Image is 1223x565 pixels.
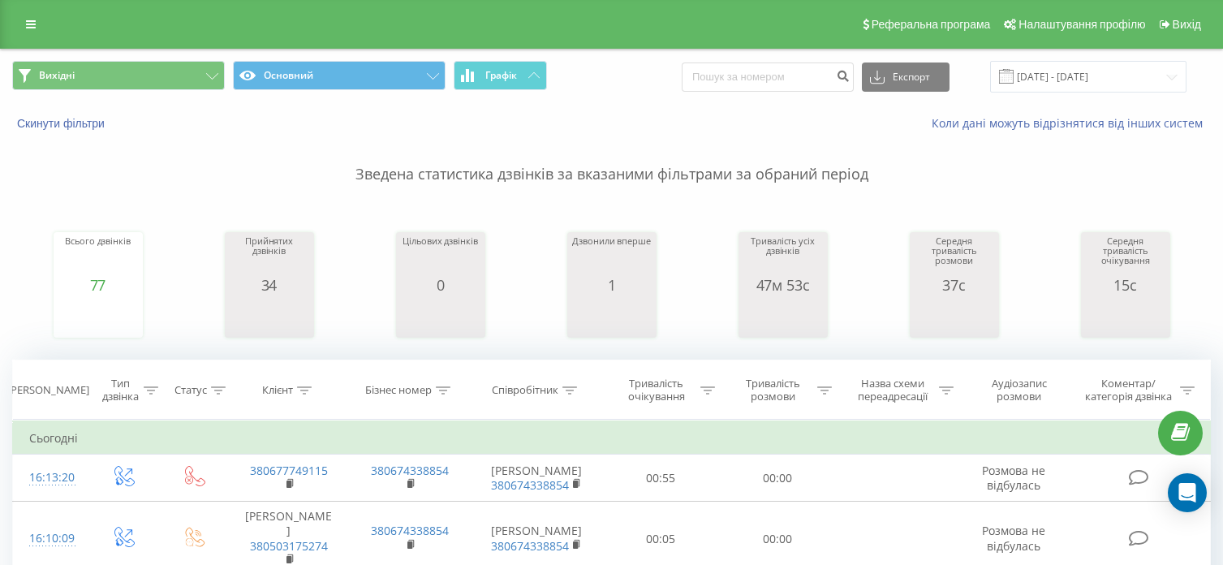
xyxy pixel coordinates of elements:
div: 77 [65,277,130,293]
span: Вихідні [39,69,75,82]
span: Розмова не відбулась [982,463,1045,493]
div: 47м 53с [743,277,824,293]
div: Тривалість усіх дзвінків [743,236,824,277]
div: Тривалість розмови [734,377,813,404]
div: Середня тривалість очікування [1085,236,1166,277]
div: 0 [403,277,477,293]
div: Клієнт [262,384,293,398]
a: 380503175274 [250,538,328,554]
button: Графік [454,61,547,90]
div: Open Intercom Messenger [1168,473,1207,512]
div: 34 [229,277,310,293]
button: Основний [233,61,446,90]
td: Сьогодні [13,422,1211,455]
div: Дзвонили вперше [572,236,650,277]
button: Скинути фільтри [12,116,113,131]
a: 380677749115 [250,463,328,478]
div: Всього дзвінків [65,236,130,277]
div: 37с [914,277,995,293]
td: 00:55 [602,455,719,502]
input: Пошук за номером [682,63,854,92]
span: Налаштування профілю [1018,18,1145,31]
a: 380674338854 [371,463,449,478]
span: Розмова не відбулась [982,523,1045,553]
div: 15с [1085,277,1166,293]
td: [PERSON_NAME] [471,455,601,502]
a: 380674338854 [371,523,449,538]
div: [PERSON_NAME] [7,384,89,398]
p: Зведена статистика дзвінків за вказаними фільтрами за обраний період [12,132,1211,185]
div: Аудіозапис розмови [972,377,1066,404]
a: 380674338854 [491,538,569,554]
a: 380674338854 [491,477,569,493]
button: Експорт [862,63,950,92]
span: Графік [485,70,517,81]
button: Вихідні [12,61,225,90]
div: Тип дзвінка [102,377,140,404]
div: 1 [572,277,650,293]
div: 16:13:20 [29,462,71,494]
div: 16:10:09 [29,523,71,554]
div: Коментар/категорія дзвінка [1081,377,1176,404]
div: Статус [174,384,207,398]
span: Реферальна програма [872,18,991,31]
div: Тривалість очікування [617,377,696,404]
div: Прийнятих дзвінків [229,236,310,277]
td: 00:00 [719,455,836,502]
a: Коли дані можуть відрізнятися вiд інших систем [932,115,1211,131]
div: Співробітник [492,384,558,398]
div: Середня тривалість розмови [914,236,995,277]
div: Бізнес номер [365,384,432,398]
div: Цільових дзвінків [403,236,477,277]
div: Назва схеми переадресації [851,377,935,404]
span: Вихід [1173,18,1201,31]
